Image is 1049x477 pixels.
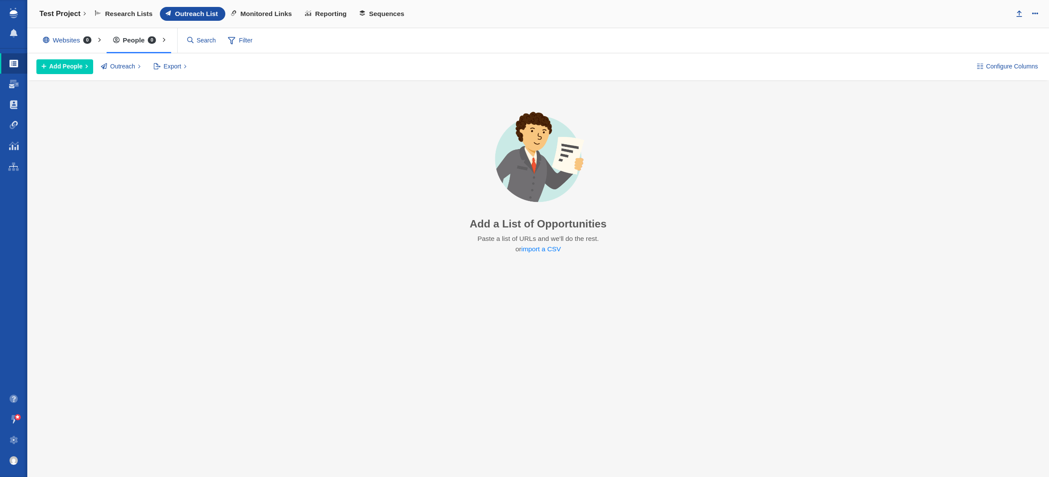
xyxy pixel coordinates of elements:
[315,10,347,18] span: Reporting
[149,59,192,74] button: Export
[223,32,258,49] span: Filter
[986,62,1038,71] span: Configure Columns
[10,456,18,465] img: 11a9b8c779f57ca999ffce8f8ad022bf
[105,10,153,18] span: Research Lists
[160,7,225,21] a: Outreach List
[240,10,292,18] span: Monitored Links
[83,36,92,44] span: 0
[39,10,81,18] h4: Test Project
[49,62,83,71] span: Add People
[225,7,299,21] a: Monitored Links
[477,234,600,255] p: Paste a list of URLs and we'll do the rest. or
[972,59,1043,74] button: Configure Columns
[476,104,600,211] img: avatar-import-list.png
[299,7,354,21] a: Reporting
[89,7,160,21] a: Research Lists
[10,8,17,18] img: buzzstream_logo_iconsimple.png
[96,59,146,74] button: Outreach
[470,217,607,230] h3: Add a List of Opportunities
[175,10,218,18] span: Outreach List
[369,10,404,18] span: Sequences
[36,30,102,50] div: Websites
[184,33,220,48] input: Search
[110,62,135,71] span: Outreach
[521,245,561,253] a: import a CSV
[354,7,412,21] a: Sequences
[36,59,93,74] button: Add People
[164,62,181,71] span: Export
